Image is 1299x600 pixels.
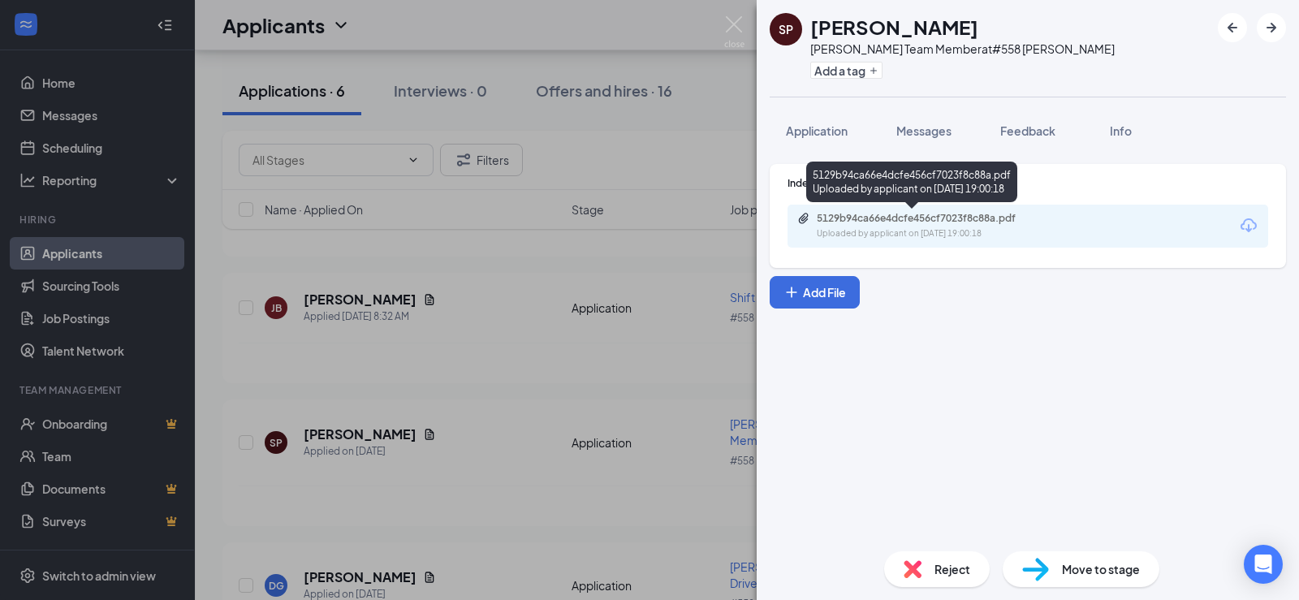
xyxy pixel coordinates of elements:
a: Paperclip5129b94ca66e4dcfe456cf7023f8c88a.pdfUploaded by applicant on [DATE] 19:00:18 [797,212,1060,240]
button: Add FilePlus [770,276,860,309]
button: PlusAdd a tag [810,62,883,79]
span: Move to stage [1062,560,1140,578]
div: 5129b94ca66e4dcfe456cf7023f8c88a.pdf [817,212,1044,225]
span: Feedback [1000,123,1055,138]
h1: [PERSON_NAME] [810,13,978,41]
span: Reject [934,560,970,578]
span: Info [1110,123,1132,138]
span: Messages [896,123,952,138]
div: Uploaded by applicant on [DATE] 19:00:18 [817,227,1060,240]
span: Application [786,123,848,138]
div: [PERSON_NAME] Team Member at #558 [PERSON_NAME] [810,41,1115,57]
svg: Download [1239,216,1258,235]
div: Open Intercom Messenger [1244,545,1283,584]
svg: Paperclip [797,212,810,225]
svg: ArrowLeftNew [1223,18,1242,37]
svg: ArrowRight [1262,18,1281,37]
button: ArrowLeftNew [1218,13,1247,42]
svg: Plus [869,66,878,76]
div: 5129b94ca66e4dcfe456cf7023f8c88a.pdf Uploaded by applicant on [DATE] 19:00:18 [806,162,1017,202]
button: ArrowRight [1257,13,1286,42]
div: SP [779,21,793,37]
svg: Plus [783,284,800,300]
div: Indeed Resume [788,176,1268,190]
